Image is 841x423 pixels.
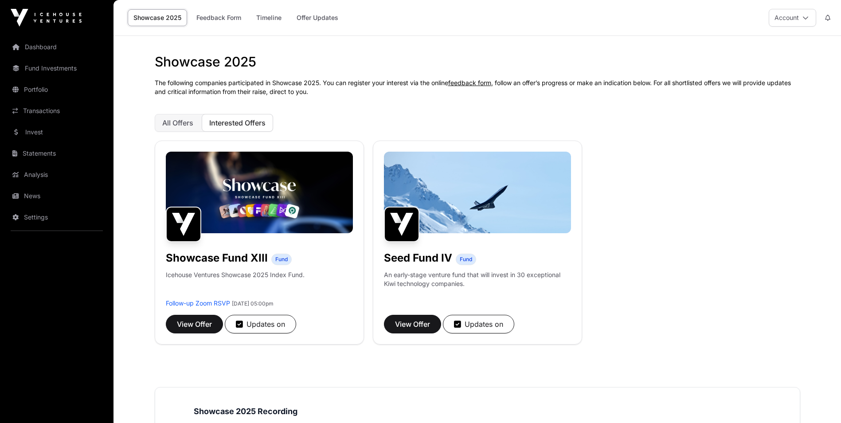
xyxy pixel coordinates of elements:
div: Updates on [454,319,503,329]
a: Feedback Form [191,9,247,26]
span: Fund [460,256,472,263]
img: Showcase Fund XIII [166,207,201,242]
h1: Seed Fund IV [384,251,452,265]
a: News [7,186,106,206]
button: Updates on [225,315,296,333]
a: Settings [7,208,106,227]
a: Analysis [7,165,106,184]
a: Dashboard [7,37,106,57]
p: The following companies participated in Showcase 2025. You can register your interest via the onl... [155,78,800,96]
a: Showcase 2025 [128,9,187,26]
span: All Offers [162,118,193,127]
button: View Offer [166,315,223,333]
p: Icehouse Ventures Showcase 2025 Index Fund. [166,270,305,279]
h1: Showcase Fund XIII [166,251,268,265]
button: View Offer [384,315,441,333]
button: Interested Offers [202,114,273,132]
img: Seed Fund IV [384,207,419,242]
a: feedback form [448,79,491,86]
p: An early-stage venture fund that will invest in 30 exceptional Kiwi technology companies. [384,270,571,288]
button: Account [769,9,816,27]
a: Timeline [250,9,287,26]
h1: Showcase 2025 [155,54,800,70]
span: [DATE] 05:00pm [232,300,274,307]
img: Icehouse Ventures Logo [11,9,82,27]
span: View Offer [395,319,430,329]
button: All Offers [155,114,201,132]
a: Fund Investments [7,59,106,78]
span: View Offer [177,319,212,329]
button: Updates on [443,315,514,333]
span: Fund [275,256,288,263]
a: Transactions [7,101,106,121]
a: Follow-up Zoom RSVP [166,299,230,307]
a: Offer Updates [291,9,344,26]
span: Interested Offers [209,118,266,127]
img: image-1600x800.jpg [384,152,571,233]
div: Updates on [236,319,285,329]
a: Portfolio [7,80,106,99]
strong: Showcase 2025 Recording [194,407,297,416]
a: Statements [7,144,106,163]
a: Invest [7,122,106,142]
iframe: Chat Widget [797,380,841,423]
img: Showcase-Fund-Banner-1.jpg [166,152,353,233]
